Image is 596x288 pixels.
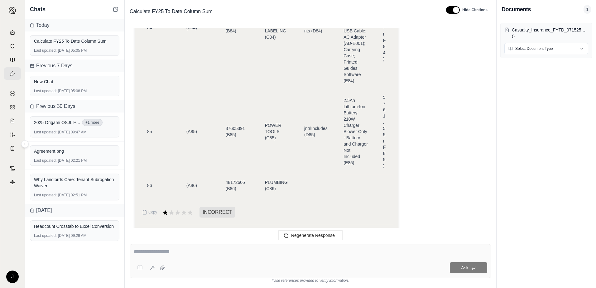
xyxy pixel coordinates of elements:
[34,38,115,44] div: Calculate FY25 To Date Column Sum
[4,26,21,39] a: Home
[25,19,124,31] div: Today
[34,223,115,229] div: Headcount Crosstab to Excel Conversion
[147,129,152,134] span: 85
[4,115,21,127] a: Claim Coverage
[4,101,21,113] a: Policy Comparisons
[34,48,115,53] div: [DATE] 05:05 PM
[147,183,152,188] span: 86
[291,233,335,238] span: Regenerate Response
[186,25,197,30] span: (A84)
[4,67,21,80] a: Chat
[34,158,57,163] span: Last updated:
[186,129,197,134] span: (A85)
[112,6,119,13] button: New Chat
[82,119,103,126] button: +1 more
[34,79,115,85] div: New Chat
[4,142,21,155] a: Coverage Table
[34,158,115,163] div: [DATE] 02:21 PM
[226,180,245,191] span: 48172605 (B86)
[450,262,487,273] button: Ask
[34,130,115,135] div: [DATE] 09:47 AM
[199,207,235,218] span: INCORRECT
[4,128,21,141] a: Custom Report
[34,176,115,189] div: Why Landlords Care: Tenant Subrogation Waiver
[4,162,21,175] a: Contract Analysis
[504,27,588,41] button: Casualty_Insurance_FYTD_071525 Lith Batt Auto.xlsx0
[147,25,152,30] span: 84
[34,48,57,53] span: Last updated:
[148,210,157,215] span: Copy
[4,40,21,52] a: Documents Vault
[304,126,328,137] span: jntrlIncludes (D85)
[25,60,124,72] div: Previous 7 Days
[226,126,245,137] span: 37605391 (B85)
[4,176,21,188] a: Legal Search Engine
[130,278,491,283] div: *Use references provided to verify information.
[383,95,386,168] span: 5761.55 (F85)
[34,193,115,198] div: [DATE] 02:51 PM
[21,140,29,148] button: Expand sidebar
[4,54,21,66] a: Prompt Library
[6,4,19,17] button: Expand sidebar
[34,148,64,154] span: Agreement.png
[6,271,19,283] div: J
[25,204,124,217] div: [DATE]
[34,89,115,94] div: [DATE] 05:08 PM
[34,89,57,94] span: Last updated:
[502,5,531,14] h3: Documents
[127,7,215,17] span: Calculate FY25 To Date Column Sum
[462,7,488,12] span: Hide Citations
[140,206,160,218] button: Copy
[34,233,57,238] span: Last updated:
[4,87,21,100] a: Single Policy
[265,123,281,140] span: POWER TOOLS (C85)
[34,233,115,238] div: [DATE] 09:29 AM
[265,180,288,191] span: PLUMBING (C86)
[461,265,468,270] span: Ask
[34,193,57,198] span: Last updated:
[226,22,245,33] span: 20243127 (B84)
[584,5,591,14] span: 1
[512,27,588,33] p: Casualty_Insurance_FYTD_071525 Lith Batt Auto.xlsx
[9,7,16,14] img: Expand sidebar
[304,22,328,33] span: MarkpContents (D84)
[278,230,343,240] button: Regenerate Response
[344,98,368,165] span: 2.5Ah Lithium-Ion Battery; 210W Charger; Blower Only - Battery and Charger Not Included (E85)
[34,130,57,135] span: Last updated:
[127,7,439,17] div: Edit Title
[25,100,124,113] div: Previous 30 Days
[186,183,197,188] span: (A86)
[512,27,588,41] div: 0
[30,5,46,14] span: Chats
[34,119,81,126] span: 2025 Origami OSJL Fleet.xlsx
[265,16,286,40] span: MARKING & LABELING (C84)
